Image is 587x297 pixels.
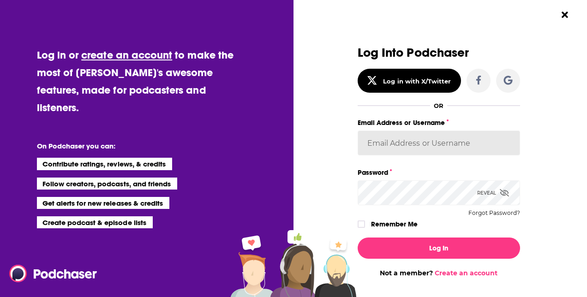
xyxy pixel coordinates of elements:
li: Follow creators, podcasts, and friends [37,178,178,190]
li: Get alerts for new releases & credits [37,197,169,209]
img: Podchaser - Follow, Share and Rate Podcasts [9,265,98,282]
button: Log In [358,238,520,259]
li: Create podcast & episode lists [37,216,153,228]
button: Log in with X/Twitter [358,69,461,93]
div: Log in with X/Twitter [383,77,451,85]
a: create an account [81,48,172,61]
div: Reveal [477,180,509,205]
a: Create an account [435,269,497,277]
button: Forgot Password? [468,210,520,216]
button: Close Button [556,6,574,24]
div: OR [434,102,443,109]
label: Remember Me [371,218,418,230]
a: Podchaser - Follow, Share and Rate Podcasts [9,265,90,282]
input: Email Address or Username [358,131,520,155]
label: Password [358,166,520,178]
li: On Podchaser you can: [37,142,222,150]
h3: Log Into Podchaser [358,46,520,59]
li: Contribute ratings, reviews, & credits [37,158,173,170]
label: Email Address or Username [358,117,520,129]
div: Not a member? [358,269,520,277]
